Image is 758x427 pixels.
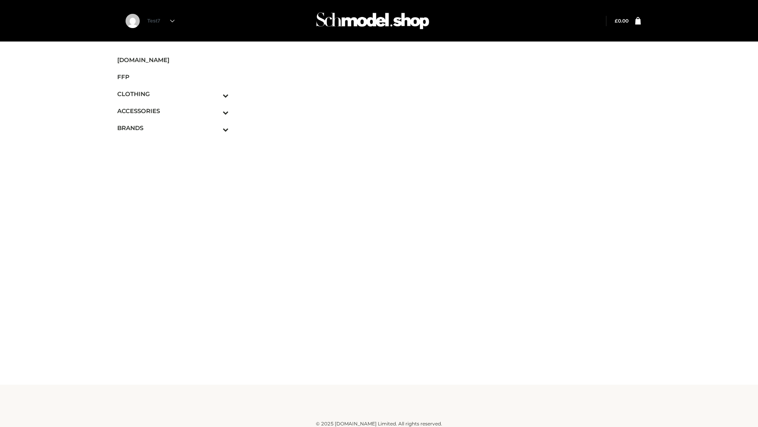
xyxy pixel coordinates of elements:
span: CLOTHING [117,89,229,98]
button: Toggle Submenu [201,85,229,102]
a: FFP [117,68,229,85]
a: [DOMAIN_NAME] [117,51,229,68]
a: £0.00 [615,18,629,24]
span: BRANDS [117,123,229,132]
a: ACCESSORIESToggle Submenu [117,102,229,119]
a: Test7 [147,18,174,24]
button: Toggle Submenu [201,102,229,119]
span: [DOMAIN_NAME] [117,55,229,64]
bdi: 0.00 [615,18,629,24]
span: £ [615,18,618,24]
img: Schmodel Admin 964 [313,5,432,36]
button: Toggle Submenu [201,119,229,136]
a: BRANDSToggle Submenu [117,119,229,136]
a: CLOTHINGToggle Submenu [117,85,229,102]
span: ACCESSORIES [117,106,229,115]
span: FFP [117,72,229,81]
